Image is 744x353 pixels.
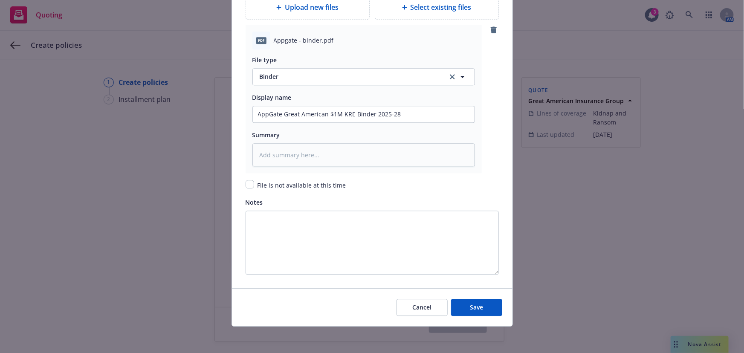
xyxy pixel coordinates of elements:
button: Save [451,299,502,316]
button: Cancel [397,299,448,316]
button: Binderclear selection [252,68,475,85]
a: clear selection [447,72,457,82]
span: Binder [260,72,438,81]
span: Notes [246,198,263,206]
input: Add display name here... [253,106,475,122]
span: Display name [252,93,292,101]
span: Save [470,303,483,311]
span: Upload new files [285,2,339,12]
span: Appgate - binder.pdf [274,36,334,45]
span: Summary [252,131,280,139]
span: pdf [256,37,266,43]
span: Cancel [412,303,431,311]
a: remove [489,25,499,35]
span: File type [252,56,277,64]
span: File is not available at this time [258,181,346,189]
span: Select existing files [411,2,472,12]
